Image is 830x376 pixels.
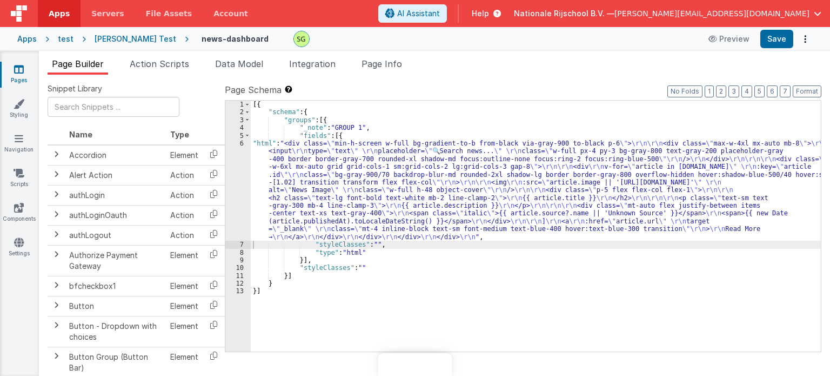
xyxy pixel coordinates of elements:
td: Alert Action [65,165,166,185]
button: Options [798,31,813,47]
div: 1 [225,101,251,108]
td: Element [166,296,203,316]
div: 6 [225,140,251,241]
span: AI Assistant [397,8,440,19]
div: 11 [225,272,251,280]
div: 10 [225,264,251,272]
td: Action [166,165,203,185]
div: 7 [225,241,251,248]
span: Nationale Rijschool B.V. — [514,8,614,19]
iframe: Marker.io feedback button [378,353,452,376]
div: 8 [225,249,251,256]
span: Integration [289,58,336,69]
td: authLogin [65,185,166,205]
div: 2 [225,108,251,116]
td: Action [166,205,203,225]
td: Accordion [65,145,166,166]
span: Action Scripts [130,58,189,69]
div: 5 [225,132,251,140]
input: Search Snippets ... [48,97,179,117]
button: Format [793,85,821,97]
div: 9 [225,256,251,264]
div: 4 [225,124,251,131]
span: Servers [91,8,124,19]
button: 6 [767,85,778,97]
span: Help [472,8,489,19]
button: 7 [780,85,791,97]
button: 2 [716,85,726,97]
td: Element [166,145,203,166]
button: 1 [705,85,714,97]
td: Button [65,296,166,316]
span: Name [69,130,92,139]
span: Apps [49,8,70,19]
td: Element [166,316,203,347]
div: 13 [225,287,251,295]
button: Preview [702,30,756,48]
img: 497ae24fd84173162a2d7363e3b2f127 [294,31,309,47]
div: 12 [225,280,251,287]
span: Type [170,130,189,139]
span: Page Builder [52,58,104,69]
span: File Assets [146,8,192,19]
span: Data Model [215,58,263,69]
div: 3 [225,116,251,124]
td: Action [166,225,203,245]
div: [PERSON_NAME] Test [95,34,176,44]
span: [PERSON_NAME][EMAIL_ADDRESS][DOMAIN_NAME] [614,8,809,19]
button: Nationale Rijschool B.V. — [PERSON_NAME][EMAIL_ADDRESS][DOMAIN_NAME] [514,8,821,19]
span: Snippet Library [48,83,102,94]
td: Action [166,185,203,205]
td: Button - Dropdown with choices [65,316,166,347]
button: No Folds [667,85,702,97]
td: authLoginOauth [65,205,166,225]
button: 5 [754,85,765,97]
div: test [58,34,73,44]
td: Element [166,245,203,276]
td: bfcheckbox1 [65,276,166,296]
h4: news-dashboard [202,35,269,43]
button: 4 [741,85,752,97]
span: Page Info [362,58,402,69]
td: authLogout [65,225,166,245]
button: Save [760,30,793,48]
button: 3 [728,85,739,97]
span: Page Schema [225,83,282,96]
div: Apps [17,34,37,44]
td: Authorize Payment Gateway [65,245,166,276]
td: Element [166,276,203,296]
button: AI Assistant [378,4,447,23]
